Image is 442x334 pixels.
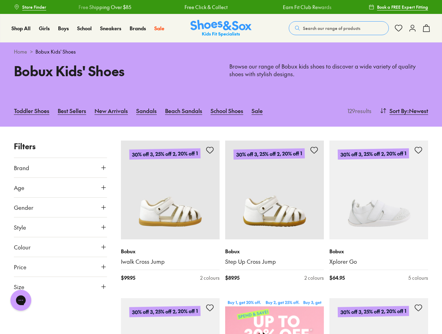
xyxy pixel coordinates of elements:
[58,103,86,118] a: Best Sellers
[338,148,409,160] p: 30% off 3, 25% off 2, 20% off 1
[58,25,69,32] a: Boys
[14,141,107,152] p: Filters
[129,148,200,160] p: 30% off 3, 25% off 2, 20% off 1
[14,257,107,277] button: Price
[329,248,428,255] p: Bobux
[329,258,428,265] a: Xplorer Go
[14,217,107,237] button: Style
[14,164,29,172] span: Brand
[14,48,27,55] a: Home
[14,158,107,177] button: Brand
[78,3,131,11] a: Free Shipping Over $85
[121,141,220,239] a: 30% off 3, 25% off 2, 20% off 1
[225,274,239,281] span: $ 89.95
[380,103,428,118] button: Sort By:Newest
[14,183,24,192] span: Age
[14,263,26,271] span: Price
[77,25,92,32] a: School
[303,25,360,31] span: Search our range of products
[129,306,200,317] p: 30% off 3, 25% off 2, 20% off 1
[345,106,371,115] p: 129 results
[184,3,227,11] a: Free Click & Collect
[14,277,107,296] button: Size
[95,103,128,118] a: New Arrivals
[225,248,324,255] p: Bobux
[39,25,50,32] a: Girls
[11,25,31,32] a: Shop All
[289,21,389,35] button: Search our range of products
[190,20,252,37] a: Shoes & Sox
[338,306,409,317] p: 30% off 3, 25% off 2, 20% off 1
[165,103,202,118] a: Beach Sandals
[22,4,46,10] span: Store Finder
[369,1,428,13] a: Book a FREE Expert Fitting
[14,223,26,231] span: Style
[408,274,428,281] div: 5 colours
[100,25,121,32] a: Sneakers
[130,25,146,32] a: Brands
[121,248,220,255] p: Bobux
[136,103,157,118] a: Sandals
[225,258,324,265] a: Step Up Cross Jump
[190,20,252,37] img: SNS_Logo_Responsive.svg
[329,141,428,239] a: 30% off 3, 25% off 2, 20% off 1
[14,237,107,257] button: Colour
[304,274,324,281] div: 2 colours
[121,274,135,281] span: $ 99.95
[14,203,33,212] span: Gender
[35,48,76,55] span: Bobux Kids' Shoes
[14,283,24,291] span: Size
[14,1,46,13] a: Store Finder
[377,4,428,10] span: Book a FREE Expert Fitting
[14,103,49,118] a: Toddler Shoes
[407,106,428,115] span: : Newest
[282,3,331,11] a: Earn Fit Club Rewards
[229,63,428,78] p: Browse our range of Bobux kids shoes to discover a wide variety of quality shoes with stylish des...
[154,25,164,32] a: Sale
[14,48,428,55] div: >
[329,274,345,281] span: $ 64.95
[14,243,31,251] span: Colour
[121,258,220,265] a: Iwalk Cross Jump
[14,198,107,217] button: Gender
[7,287,35,313] iframe: Gorgias live chat messenger
[211,103,243,118] a: School Shoes
[14,178,107,197] button: Age
[234,148,305,160] p: 30% off 3, 25% off 2, 20% off 1
[390,106,407,115] span: Sort By
[14,61,213,81] h1: Bobux Kids' Shoes
[252,103,263,118] a: Sale
[225,141,324,239] a: 30% off 3, 25% off 2, 20% off 1
[200,274,220,281] div: 2 colours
